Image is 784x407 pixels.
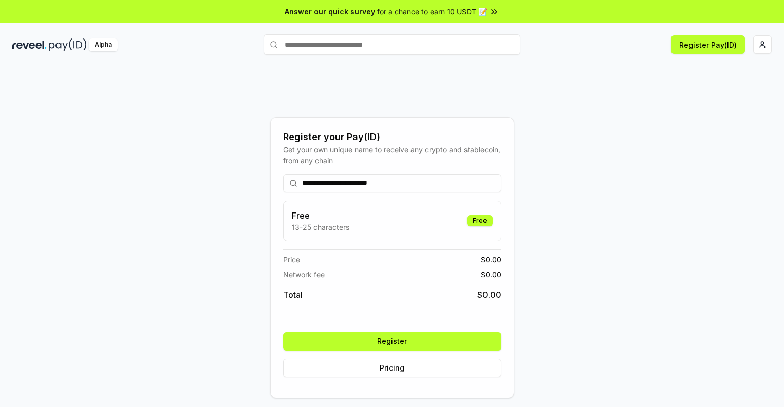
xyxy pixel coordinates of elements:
[283,254,300,265] span: Price
[477,288,501,301] span: $ 0.00
[671,35,745,54] button: Register Pay(ID)
[12,38,47,51] img: reveel_dark
[89,38,118,51] div: Alpha
[292,209,349,222] h3: Free
[292,222,349,232] p: 13-25 characters
[283,130,501,144] div: Register your Pay(ID)
[283,269,325,280] span: Network fee
[49,38,87,51] img: pay_id
[283,288,303,301] span: Total
[481,269,501,280] span: $ 0.00
[283,332,501,351] button: Register
[377,6,487,17] span: for a chance to earn 10 USDT 📝
[283,359,501,377] button: Pricing
[481,254,501,265] span: $ 0.00
[285,6,375,17] span: Answer our quick survey
[467,215,493,226] div: Free
[283,144,501,166] div: Get your own unique name to receive any crypto and stablecoin, from any chain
